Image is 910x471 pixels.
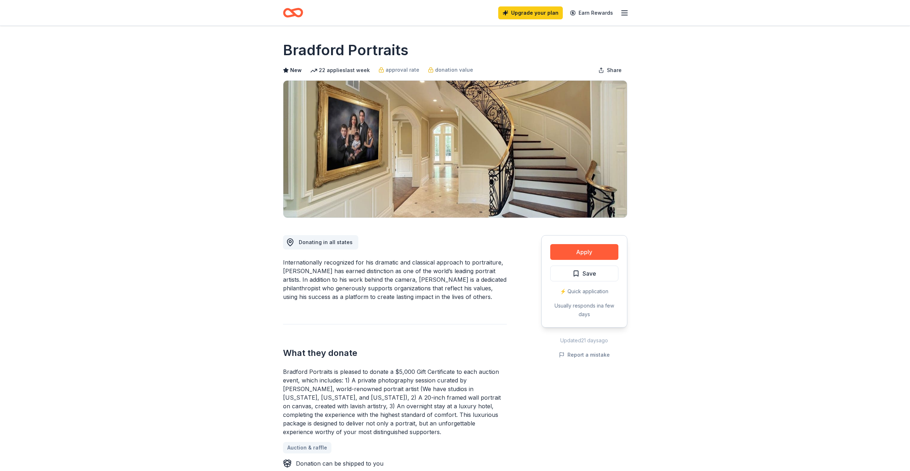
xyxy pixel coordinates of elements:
button: Share [593,63,627,77]
img: Image for Bradford Portraits [283,81,627,218]
div: Bradford Portraits is pleased to donate a $5,000 Gift Certificate to each auction event, which in... [283,367,507,436]
span: approval rate [386,66,419,74]
h1: Bradford Portraits [283,40,409,60]
div: 22 applies last week [310,66,370,75]
span: donation value [435,66,473,74]
div: Usually responds in a few days [550,301,618,319]
button: Report a mistake [559,351,610,359]
span: New [290,66,302,75]
h2: What they donate [283,347,507,359]
a: donation value [428,66,473,74]
span: Donating in all states [299,239,353,245]
span: Share [607,66,622,75]
div: Internationally recognized for his dramatic and classical approach to portraiture, [PERSON_NAME] ... [283,258,507,301]
span: Save [583,269,596,278]
button: Save [550,266,618,281]
a: Earn Rewards [566,6,617,19]
div: ⚡️ Quick application [550,287,618,296]
button: Apply [550,244,618,260]
a: Upgrade your plan [498,6,563,19]
div: Updated 21 days ago [541,336,627,345]
a: Home [283,4,303,21]
div: Donation can be shipped to you [296,459,383,468]
a: approval rate [378,66,419,74]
